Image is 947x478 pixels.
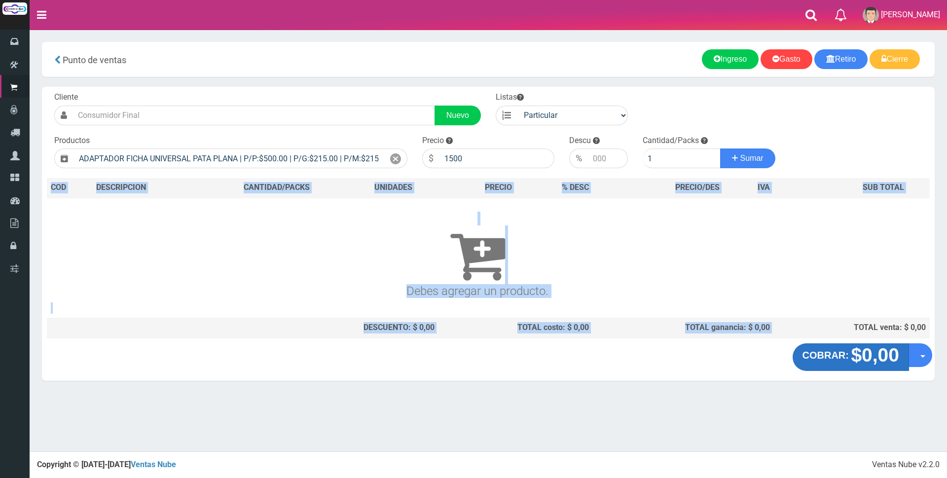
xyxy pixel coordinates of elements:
[793,343,910,371] button: COBRAR: $0,00
[442,322,589,333] div: TOTAL costo: $ 0,00
[597,322,770,333] div: TOTAL ganancia: $ 0,00
[863,7,879,23] img: User Image
[872,459,940,471] div: Ventas Nube v2.2.0
[92,178,205,198] th: DES
[2,2,27,15] img: Logo grande
[422,135,444,147] label: Precio
[758,183,770,192] span: IVA
[63,55,126,65] span: Punto de ventas
[439,148,554,168] input: 000
[569,148,588,168] div: %
[702,49,759,69] a: Ingreso
[778,322,926,333] div: TOTAL venta: $ 0,00
[496,92,524,103] label: Listas
[435,106,481,125] a: Nuevo
[643,148,721,168] input: Cantidad
[870,49,920,69] a: Cierre
[863,182,904,193] span: SUB TOTAL
[675,183,720,192] span: PRECIO/DES
[205,178,349,198] th: CANTIDAD/PACKS
[761,49,812,69] a: Gasto
[851,344,899,366] strong: $0,00
[562,183,589,192] span: % DESC
[588,148,628,168] input: 000
[422,148,439,168] div: $
[643,135,699,147] label: Cantidad/Packs
[349,178,438,198] th: UNIDADES
[54,135,90,147] label: Productos
[740,154,764,162] span: Sumar
[51,212,904,297] h3: Debes agregar un producto.
[47,178,92,198] th: COD
[37,460,176,469] strong: Copyright © [DATE]-[DATE]
[802,350,849,361] strong: COBRAR:
[73,106,435,125] input: Consumidor Final
[74,148,384,168] input: Introduzca el nombre del producto
[131,460,176,469] a: Ventas Nube
[569,135,591,147] label: Descu
[209,322,435,333] div: DESCUENTO: $ 0,00
[485,182,512,193] span: PRECIO
[720,148,775,168] button: Sumar
[881,10,940,19] span: [PERSON_NAME]
[110,183,146,192] span: CRIPCION
[54,92,78,103] label: Cliente
[814,49,868,69] a: Retiro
